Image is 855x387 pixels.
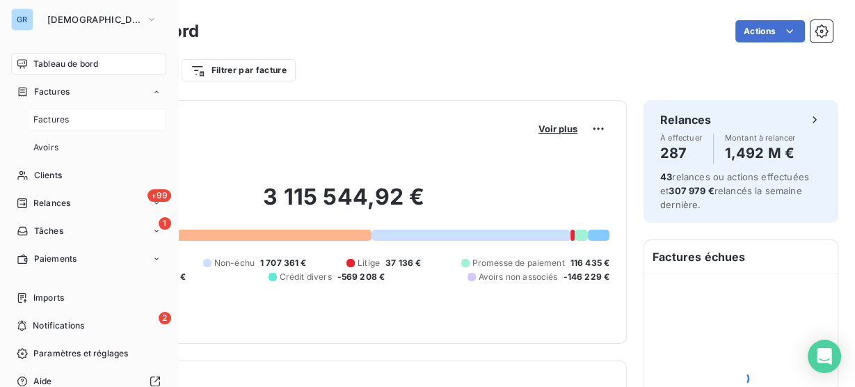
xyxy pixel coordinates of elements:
span: Crédit divers [280,271,332,283]
span: Tâches [34,225,63,237]
span: 43 [660,171,672,182]
span: 37 136 € [385,257,421,269]
button: Actions [735,20,805,42]
button: Filtrer par facture [182,59,296,81]
span: -569 208 € [337,271,385,283]
span: Clients [34,169,62,182]
span: Voir plus [538,123,577,134]
span: 2 [159,312,171,324]
h6: Relances [660,111,711,128]
span: Factures [33,113,69,126]
span: Paiements [34,253,77,265]
span: [DEMOGRAPHIC_DATA] [47,14,141,25]
span: Litige [358,257,380,269]
span: 1 [159,217,171,230]
h4: 287 [660,142,702,164]
span: 307 979 € [669,185,714,196]
span: -146 229 € [563,271,609,283]
span: Paramètres et réglages [33,347,128,360]
div: Open Intercom Messenger [808,340,841,373]
h4: 1,492 M € [725,142,796,164]
button: Voir plus [534,123,582,135]
span: Avoirs [33,141,58,154]
span: Promesse de paiement [472,257,565,269]
h2: 3 115 544,92 € [79,183,609,225]
span: Avoirs non associés [479,271,558,283]
span: Montant à relancer [725,134,796,142]
span: À effectuer [660,134,702,142]
span: Notifications [33,319,84,332]
span: 116 435 € [570,257,609,269]
span: +99 [147,189,171,202]
span: Tableau de bord [33,58,98,70]
span: 1 707 361 € [260,257,307,269]
span: Non-échu [214,257,255,269]
span: Imports [33,292,64,304]
span: relances ou actions effectuées et relancés la semaine dernière. [660,171,809,210]
span: Relances [33,197,70,210]
span: Factures [34,86,70,98]
h6: Factures échues [644,240,838,274]
div: GR [11,8,33,31]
